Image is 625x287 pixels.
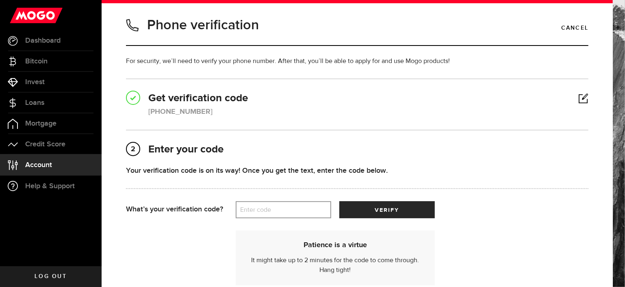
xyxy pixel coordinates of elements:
[126,91,588,106] h2: Get verification code
[25,183,75,190] span: Help & Support
[25,78,45,86] span: Invest
[375,207,399,213] span: verify
[246,241,425,250] h6: Patience is a virtue
[127,143,139,156] span: 2
[126,143,588,157] h2: Enter your code
[126,57,588,66] p: For security, we’ll need to verify your phone number. After that, you’ll be able to apply for and...
[7,3,31,28] button: Open LiveChat chat widget
[25,37,61,44] span: Dashboard
[126,201,236,218] div: What’s your verification code?
[236,202,331,218] label: Enter code
[339,201,435,218] button: verify
[25,161,52,169] span: Account
[147,15,259,36] h1: Phone verification
[126,165,588,176] div: Your verification code is on its way! Once you get the text, enter the code below.
[148,107,213,117] div: [PHONE_NUMBER]
[25,120,56,127] span: Mortgage
[246,241,425,275] div: It might take up to 2 minutes for the code to come through. Hang tight!
[25,58,48,65] span: Bitcoin
[25,99,44,107] span: Loans
[562,21,588,35] a: Cancel
[35,274,67,279] span: Log out
[25,141,65,148] span: Credit Score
